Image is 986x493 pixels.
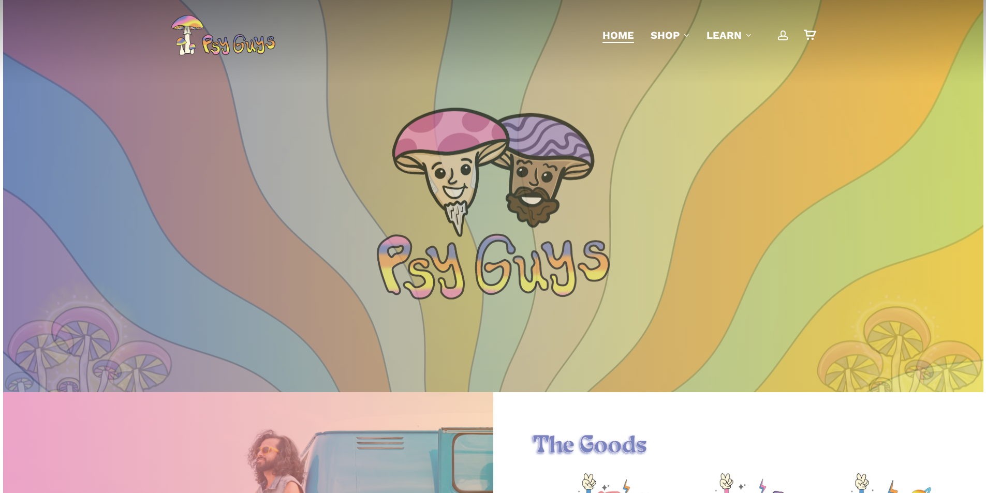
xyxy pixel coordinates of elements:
a: Home [602,28,634,42]
span: Shop [651,29,680,41]
img: Colorful psychedelic mushrooms with pink, blue, and yellow patterns on a glowing yellow background. [834,274,964,460]
a: Shop [651,28,690,42]
a: Learn [707,28,752,42]
img: PsyGuys Heads Logo [390,94,597,249]
span: Learn [707,29,742,41]
span: Home [602,29,634,41]
a: Cart [804,29,815,41]
img: PsyGuys [171,14,275,56]
img: Psychedelic PsyGuys Text Logo [377,234,610,300]
h1: The Goods [533,432,944,461]
img: Colorful psychedelic mushrooms with pink, blue, and yellow patterns on a glowing yellow background. [22,274,152,460]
